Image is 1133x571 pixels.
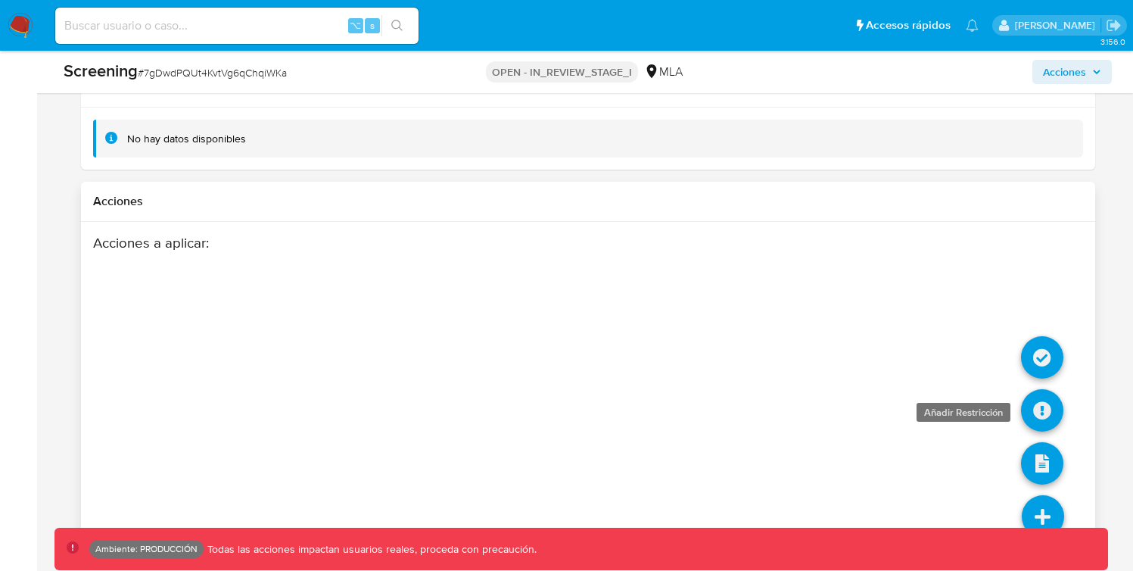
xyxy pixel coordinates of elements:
[1043,60,1086,84] span: Acciones
[486,61,638,83] p: OPEN - IN_REVIEW_STAGE_I
[95,546,198,552] p: Ambiente: PRODUCCIÓN
[1015,18,1100,33] p: joaquin.dolcemascolo@mercadolibre.com
[93,234,974,251] h3: Acciones a aplicar :
[966,19,979,32] a: Notificaciones
[55,16,419,36] input: Buscar usuario o caso...
[1032,60,1112,84] button: Acciones
[370,18,375,33] span: s
[350,18,361,33] span: ⌥
[1100,36,1125,48] span: 3.156.0
[381,15,412,36] button: search-icon
[138,65,287,80] span: # 7gDwdPQUt4KvtVg6qChqiWKa
[204,542,537,557] p: Todas las acciones impactan usuarios reales, proceda con precaución.
[644,64,683,80] div: MLA
[93,80,1083,95] h2: Usuarios Asociados
[64,58,138,83] b: Screening
[1106,17,1122,33] a: Salir
[93,194,1083,209] h2: Acciones
[866,17,951,33] span: Accesos rápidos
